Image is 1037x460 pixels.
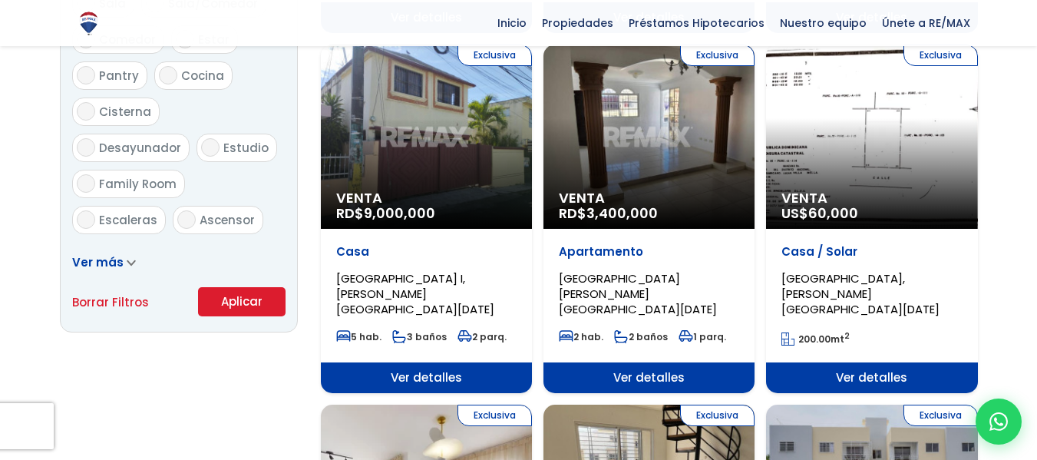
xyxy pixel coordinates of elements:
input: Cisterna [77,102,95,121]
span: Estudio [223,140,269,156]
span: RD$ [559,204,658,223]
span: 60,000 [808,204,858,223]
span: Cocina [181,68,224,84]
span: Exclusiva [903,45,978,66]
a: Exclusiva Venta US$60,000 Casa / Solar [GEOGRAPHIC_DATA], [PERSON_NAME][GEOGRAPHIC_DATA][DATE] 20... [766,45,977,393]
span: Inicio [490,12,534,35]
p: Casa [336,244,517,260]
span: Ascensor [200,212,255,228]
input: Escaleras [77,210,95,229]
input: Pantry [77,66,95,84]
span: Exclusiva [903,405,978,426]
span: Ver detalles [321,362,532,393]
span: US$ [781,204,858,223]
a: Exclusiva Venta RD$3,400,000 Apartamento [GEOGRAPHIC_DATA][PERSON_NAME][GEOGRAPHIC_DATA][DATE] 2 ... [543,45,755,393]
span: 5 hab. [336,330,381,343]
span: Exclusiva [457,405,532,426]
span: Ver detalles [766,362,977,393]
input: Family Room [77,174,95,193]
a: Exclusiva Venta RD$9,000,000 Casa [GEOGRAPHIC_DATA] I, [PERSON_NAME][GEOGRAPHIC_DATA][DATE] 5 hab... [321,45,532,393]
span: Propiedades [534,12,621,35]
span: Escaleras [99,212,157,228]
span: 2 baños [614,330,668,343]
img: Logo de REMAX [75,10,102,37]
span: 2 parq. [457,330,507,343]
span: [GEOGRAPHIC_DATA][PERSON_NAME][GEOGRAPHIC_DATA][DATE] [559,270,717,317]
span: Exclusiva [680,45,755,66]
span: Ver detalles [543,362,755,393]
span: [GEOGRAPHIC_DATA] I, [PERSON_NAME][GEOGRAPHIC_DATA][DATE] [336,270,494,317]
span: Exclusiva [457,45,532,66]
span: Únete a RE/MAX [874,12,978,35]
span: Family Room [99,176,177,192]
sup: 2 [844,330,850,342]
span: Nuestro equipo [772,12,874,35]
input: Ascensor [177,210,196,229]
span: Cisterna [99,104,151,120]
span: Venta [559,190,739,206]
p: Apartamento [559,244,739,260]
span: 1 parq. [679,330,726,343]
span: mt [781,333,850,346]
span: Préstamos Hipotecarios [621,12,772,35]
span: Venta [336,190,517,206]
p: Casa / Solar [781,244,962,260]
span: [GEOGRAPHIC_DATA], [PERSON_NAME][GEOGRAPHIC_DATA][DATE] [781,270,940,317]
span: 200.00 [798,333,831,346]
span: 9,000,000 [364,204,435,223]
span: 3 baños [392,330,447,343]
span: Venta [781,190,962,206]
a: Borrar Filtros [72,293,149,312]
input: Desayunador [77,138,95,157]
span: Pantry [99,68,139,84]
span: Desayunador [99,140,181,156]
span: 2 hab. [559,330,603,343]
span: RD$ [336,204,435,223]
a: Ver más [72,254,136,270]
span: 3,400,000 [586,204,658,223]
input: Cocina [159,66,177,84]
span: Exclusiva [680,405,755,426]
input: Estudio [201,138,220,157]
span: Ver más [72,254,124,270]
button: Aplicar [198,287,286,316]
